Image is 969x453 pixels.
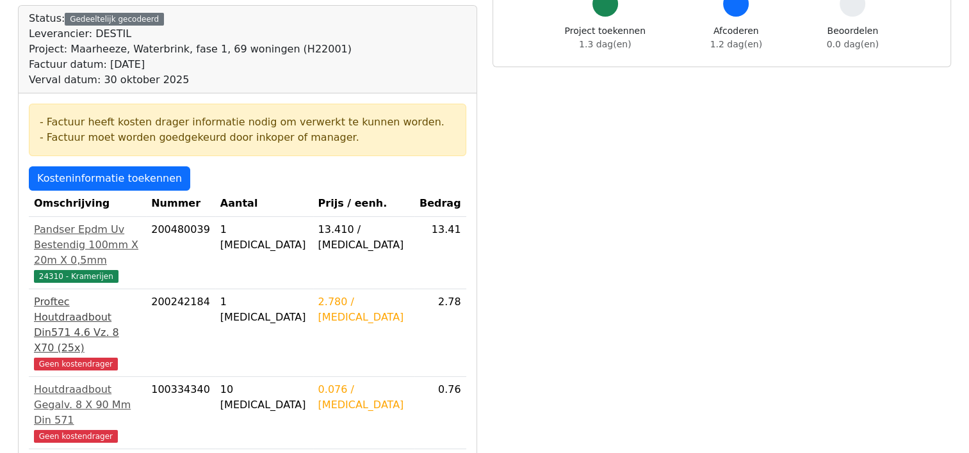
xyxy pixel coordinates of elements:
th: Bedrag [414,191,466,217]
span: 1.2 dag(en) [710,39,762,49]
a: Pandser Epdm Uv Bestendig 100mm X 20m X 0,5mm24310 - Kramerijen [34,222,141,283]
div: Beoordelen [827,24,879,51]
td: 200480039 [146,217,215,289]
div: Leverancier: DESTIL [29,26,352,42]
th: Prijs / eenh. [313,191,414,217]
td: 2.78 [414,289,466,377]
th: Nummer [146,191,215,217]
div: 0.076 / [MEDICAL_DATA] [318,382,409,413]
span: 0.0 dag(en) [827,39,879,49]
th: Aantal [215,191,313,217]
div: Gedeeltelijk gecodeerd [65,13,164,26]
td: 100334340 [146,377,215,449]
div: Proftec Houtdraadbout Din571 4.6 Vz. 8 X70 (25x) [34,294,141,356]
span: Geen kostendrager [34,430,118,443]
div: Factuur datum: [DATE] [29,57,352,72]
a: Kosteninformatie toekennen [29,166,190,191]
td: 13.41 [414,217,466,289]
div: Status: [29,11,352,88]
th: Omschrijving [29,191,146,217]
div: Project toekennen [565,24,646,51]
div: Afcoderen [710,24,762,51]
div: 13.410 / [MEDICAL_DATA] [318,222,409,253]
div: 2.780 / [MEDICAL_DATA] [318,294,409,325]
div: 10 [MEDICAL_DATA] [220,382,308,413]
span: Geen kostendrager [34,358,118,370]
div: Houtdraadbout Gegalv. 8 X 90 Mm Din 571 [34,382,141,428]
div: - Factuur moet worden goedgekeurd door inkoper of manager. [40,130,455,145]
div: Verval datum: 30 oktober 2025 [29,72,352,88]
td: 200242184 [146,289,215,377]
div: 1 [MEDICAL_DATA] [220,222,308,253]
div: 1 [MEDICAL_DATA] [220,294,308,325]
span: 24310 - Kramerijen [34,270,118,283]
div: Pandser Epdm Uv Bestendig 100mm X 20m X 0,5mm [34,222,141,268]
span: 1.3 dag(en) [579,39,631,49]
div: Project: Maarheeze, Waterbrink, fase 1, 69 woningen (H22001) [29,42,352,57]
div: - Factuur heeft kosten drager informatie nodig om verwerkt te kunnen worden. [40,115,455,130]
a: Houtdraadbout Gegalv. 8 X 90 Mm Din 571Geen kostendrager [34,382,141,443]
td: 0.76 [414,377,466,449]
a: Proftec Houtdraadbout Din571 4.6 Vz. 8 X70 (25x)Geen kostendrager [34,294,141,371]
